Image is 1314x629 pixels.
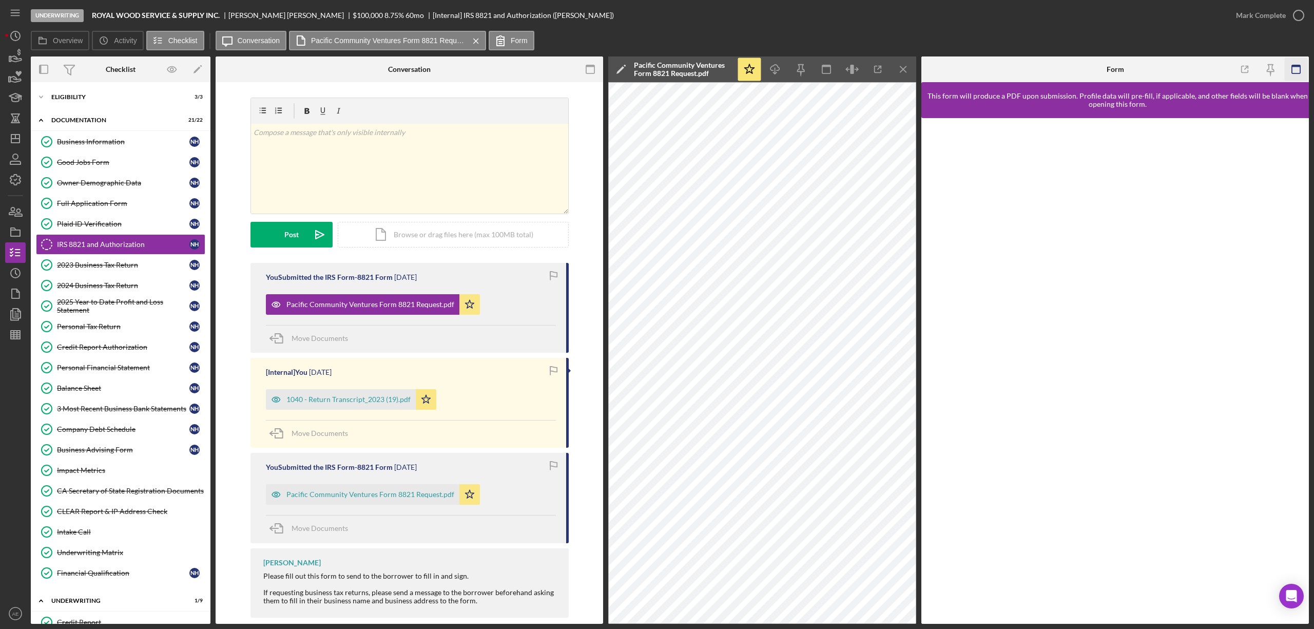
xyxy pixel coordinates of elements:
[36,563,205,583] a: Financial QualificationNH
[36,398,205,419] a: 3 Most Recent Business Bank StatementsNH
[114,36,137,45] label: Activity
[36,522,205,542] a: Intake Call
[216,31,287,50] button: Conversation
[266,389,436,410] button: 1040 - Return Transcript_2023 (19).pdf
[36,173,205,193] a: Owner Demographic DataNH
[353,11,383,20] div: $100,000
[309,368,332,376] time: 2025-09-25 21:55
[57,405,189,413] div: 3 Most Recent Business Bank Statements
[189,157,200,167] div: N H
[57,281,189,290] div: 2024 Business Tax Return
[634,61,731,78] div: Pacific Community Ventures Form 8821 Request.pdf
[189,404,200,414] div: N H
[57,507,205,516] div: CLEAR Report & IP Address Check
[433,11,614,20] div: [Internal] IRS 8821 and Authorization ([PERSON_NAME])
[36,337,205,357] a: Credit Report AuthorizationNH
[266,484,480,505] button: Pacific Community Ventures Form 8821 Request.pdf
[394,273,417,281] time: 2025-09-30 06:10
[51,117,177,123] div: Documentation
[511,36,528,45] label: Form
[266,294,480,315] button: Pacific Community Ventures Form 8821 Request.pdf
[57,240,189,249] div: IRS 8821 and Authorization
[36,378,205,398] a: Balance SheetNH
[36,460,205,481] a: Impact Metrics
[36,214,205,234] a: Plaid ID VerificationNH
[932,128,1300,614] iframe: Lenderfit form
[189,321,200,332] div: N H
[57,569,189,577] div: Financial Qualification
[57,364,189,372] div: Personal Financial Statement
[926,92,1309,108] div: This form will produce a PDF upon submission. Profile data will pre-fill, if applicable, and othe...
[12,611,19,617] text: AE
[284,222,299,247] div: Post
[53,36,83,45] label: Overview
[36,234,205,255] a: IRS 8821 and AuthorizationNH
[189,363,200,373] div: N H
[36,501,205,522] a: CLEAR Report & IP Address Check
[146,31,204,50] button: Checklist
[36,275,205,296] a: 2024 Business Tax ReturnNH
[292,429,348,437] span: Move Documents
[189,280,200,291] div: N H
[36,481,205,501] a: CA Secretary of State Registration Documents
[238,36,280,45] label: Conversation
[57,466,205,474] div: Impact Metrics
[57,298,189,314] div: 2025 Year to Date Profit and Loss Statement
[57,343,189,351] div: Credit Report Authorization
[184,94,203,100] div: 3 / 3
[189,260,200,270] div: N H
[57,487,205,495] div: CA Secretary of State Registration Documents
[57,618,205,626] div: Credit Report
[489,31,534,50] button: Form
[92,31,143,50] button: Activity
[388,65,431,73] div: Conversation
[189,178,200,188] div: N H
[57,158,189,166] div: Good Jobs Form
[36,296,205,316] a: 2025 Year to Date Profit and Loss StatementNH
[57,179,189,187] div: Owner Demographic Data
[266,516,358,541] button: Move Documents
[292,334,348,342] span: Move Documents
[36,542,205,563] a: Underwriting Matrix
[57,199,189,207] div: Full Application Form
[57,220,189,228] div: Plaid ID Verification
[36,440,205,460] a: Business Advising FormNH
[57,425,189,433] div: Company Debt Schedule
[292,524,348,532] span: Move Documents
[36,131,205,152] a: Business InformationNH
[31,9,84,22] div: Underwriting
[384,11,404,20] div: 8.75 %
[189,568,200,578] div: N H
[57,138,189,146] div: Business Information
[31,31,89,50] button: Overview
[1236,5,1286,26] div: Mark Complete
[57,261,189,269] div: 2023 Business Tax Return
[189,424,200,434] div: N H
[57,322,189,331] div: Personal Tax Return
[189,445,200,455] div: N H
[168,36,198,45] label: Checklist
[311,36,465,45] label: Pacific Community Ventures Form 8821 Request.pdf
[36,419,205,440] a: Company Debt ScheduleNH
[36,357,205,378] a: Personal Financial StatementNH
[184,598,203,604] div: 1 / 9
[92,11,220,20] b: ROYAL WOOD SERVICE & SUPPLY INC.
[250,222,333,247] button: Post
[184,117,203,123] div: 21 / 22
[36,255,205,275] a: 2023 Business Tax ReturnNH
[36,193,205,214] a: Full Application FormNH
[286,300,454,309] div: Pacific Community Ventures Form 8821 Request.pdf
[1107,65,1124,73] div: Form
[189,137,200,147] div: N H
[266,463,393,471] div: You Submitted the IRS Form-8821 Form
[263,572,558,605] div: Please fill out this form to send to the borrower to fill in and sign. If requesting business tax...
[286,395,411,404] div: 1040 - Return Transcript_2023 (19).pdf
[266,421,358,446] button: Move Documents
[189,383,200,393] div: N H
[51,94,177,100] div: Eligibility
[266,273,393,281] div: You Submitted the IRS Form-8821 Form
[266,326,358,351] button: Move Documents
[5,603,26,624] button: AE
[51,598,177,604] div: Underwriting
[189,219,200,229] div: N H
